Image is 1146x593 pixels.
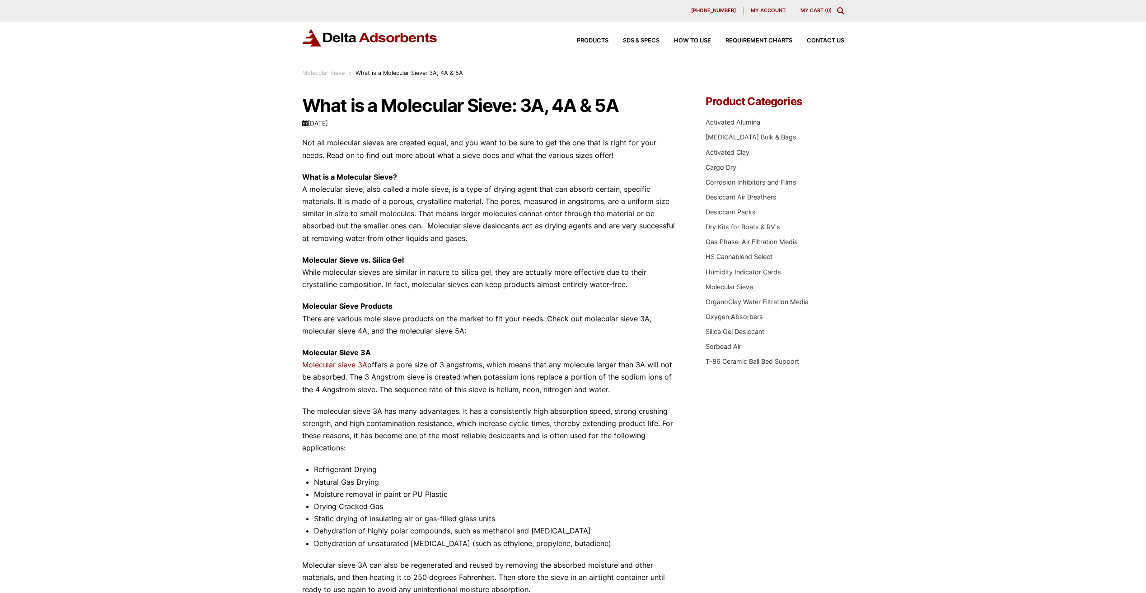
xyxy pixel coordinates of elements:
a: My account [744,7,793,14]
time: [DATE] [302,120,328,127]
p: There are various mole sieve products on the market to fit your needs. Check out molecular sieve ... [302,300,679,337]
a: [PHONE_NUMBER] [684,7,744,14]
h1: What is a Molecular Sieve: 3A, 4A & 5A [302,96,679,115]
a: T-86 Ceramic Ball Bed Support [706,357,799,365]
li: Natural Gas Drying [314,476,679,488]
a: Silica Gel Desiccant [706,328,764,335]
span: Products [577,38,608,44]
a: Products [562,38,608,44]
span: My account [751,8,786,13]
li: Drying Cracked Gas [314,500,679,513]
h4: Product Categories [706,96,844,107]
a: Oxygen Absorbers [706,313,763,320]
p: offers a pore size of 3 angstroms, which means that any molecule larger than 3A will not be absor... [302,347,679,396]
a: Contact Us [792,38,844,44]
a: How to Use [660,38,711,44]
a: Sorbead Air [706,343,741,350]
li: Static drying of insulating air or gas-filled glass units [314,513,679,525]
a: Corrosion Inhibitors and Films [706,178,796,186]
a: Molecular Sieve [302,69,345,76]
a: HS Cannablend Select [706,253,772,260]
a: Molecular sieve 3A [302,360,367,369]
a: Humidity Indicator Cards [706,268,781,276]
span: Contact Us [807,38,844,44]
strong: Molecular Sieve Products [302,301,393,310]
a: Cargo Dry [706,163,736,171]
a: Dry Kits for Boats & RV's [706,223,780,231]
span: : [349,69,351,76]
a: OrganoClay Water Filtration Media [706,298,809,306]
img: Delta Adsorbents [302,29,438,46]
a: Molecular Sieve [706,283,753,291]
p: The molecular sieve 3A has many advantages. It has a consistently high absorption speed, strong c... [302,405,679,454]
li: Moisture removal in paint or PU Plastic [314,488,679,500]
span: How to Use [674,38,711,44]
span: Requirement Charts [725,38,792,44]
a: Requirement Charts [711,38,792,44]
a: Activated Clay [706,148,749,156]
span: What is a Molecular Sieve: 3A, 4A & 5A [355,69,463,76]
a: My Cart (0) [800,7,832,14]
span: SDS & SPECS [623,38,660,44]
a: SDS & SPECS [608,38,660,44]
span: 0 [827,7,830,14]
p: While molecular sieves are similar in nature to silica gel, they are actually more effective due ... [302,254,679,291]
li: Refrigerant Drying [314,463,679,476]
a: Gas Phase-Air Filtration Media [706,238,798,246]
strong: Molecular Sieve vs. Silica Gel [302,255,404,264]
a: Activated Alumina [706,118,760,126]
p: Not all molecular sieves are created equal, and you want to be sure to get the one that is right ... [302,137,679,161]
li: Dehydration of highly polar compounds, such as methanol and [MEDICAL_DATA] [314,525,679,537]
strong: Molecular Sieve 3A [302,348,371,357]
p: A molecular sieve, also called a mole sieve, is a type of drying agent that can absorb certain, s... [302,171,679,245]
a: Desiccant Air Breathers [706,193,776,201]
li: Dehydration of unsaturated [MEDICAL_DATA] (such as ethylene, propylene, butadiene) [314,537,679,550]
a: [MEDICAL_DATA] Bulk & Bags [706,133,796,141]
a: Desiccant Packs [706,208,756,216]
div: Toggle Modal Content [837,7,844,14]
strong: What is a Molecular Sieve? [302,172,397,181]
span: [PHONE_NUMBER] [691,8,736,13]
